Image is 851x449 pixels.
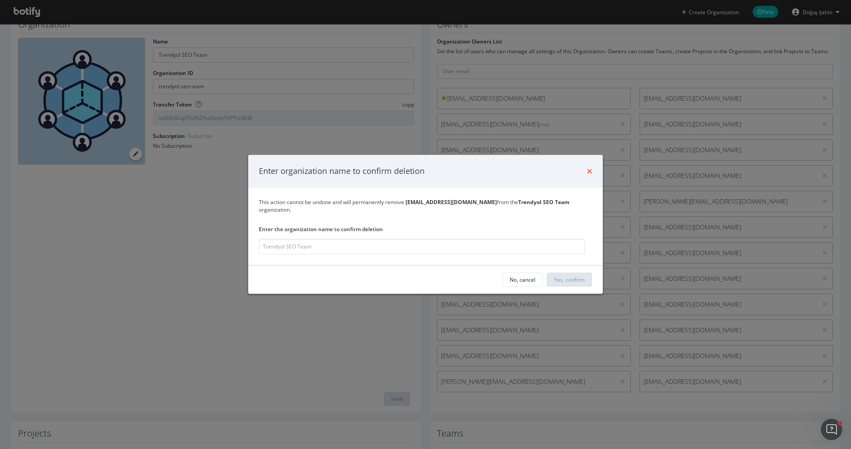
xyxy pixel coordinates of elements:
input: Trendyol SEO Team [259,239,585,255]
button: No, cancel [502,273,543,287]
div: times [587,165,592,177]
div: No, cancel [510,276,535,284]
label: Enter the organization name to confirm deletion [259,225,585,233]
iframe: Intercom live chat [821,419,842,440]
b: [EMAIL_ADDRESS][DOMAIN_NAME] [406,198,497,206]
button: Yes, confirm [547,273,592,287]
div: This action cannot be undone and will permanently remove from the organization. [259,198,592,213]
div: modal [248,155,603,294]
div: Enter organization name to confirm deletion [259,165,425,177]
b: Trendyol SEO Team [518,198,570,206]
div: Yes, confirm [554,276,585,284]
